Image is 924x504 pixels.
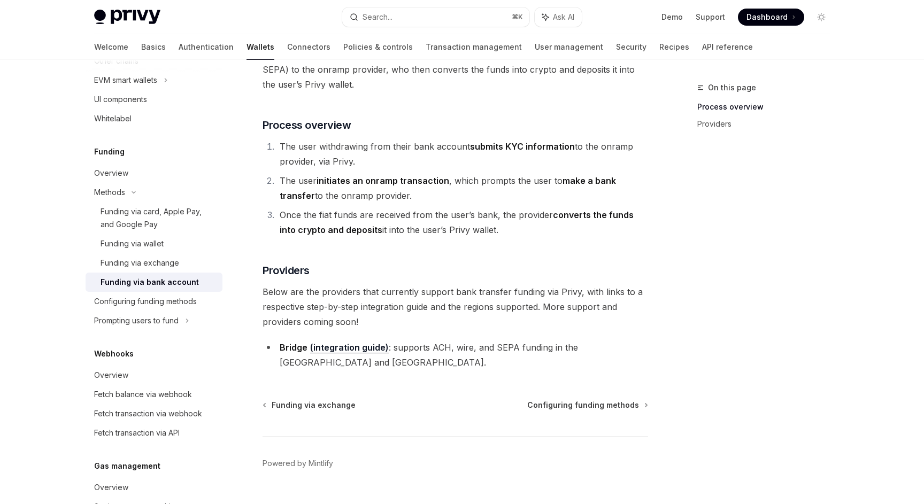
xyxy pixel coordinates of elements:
span: Configuring funding methods [527,400,639,410]
div: Overview [94,369,128,382]
a: UI components [86,90,222,109]
li: The user withdrawing from their bank account to the onramp provider, via Privy. [276,139,648,169]
a: Security [616,34,646,60]
div: Funding via exchange [101,257,179,269]
a: Funding via exchange [264,400,356,410]
a: Dashboard [738,9,804,26]
li: : supports ACH, wire, and SEPA funding in the [GEOGRAPHIC_DATA] and [GEOGRAPHIC_DATA]. [263,340,648,370]
div: Fetch transaction via webhook [94,407,202,420]
li: Once the fiat funds are received from the user’s bank, the provider it into the user’s Privy wallet. [276,207,648,237]
a: Whitelabel [86,109,222,128]
a: Wallets [247,34,274,60]
span: Dashboard [746,12,788,22]
button: Ask AI [535,7,582,27]
button: Search...⌘K [342,7,529,27]
span: Funding via exchange [272,400,356,410]
a: Authentication [179,34,234,60]
a: API reference [702,34,753,60]
a: Fetch transaction via webhook [86,404,222,423]
strong: initiates an onramp transaction [317,175,449,186]
div: Funding via wallet [101,237,164,250]
div: Overview [94,167,128,180]
a: (integration guide) [310,342,389,353]
a: Funding via wallet [86,234,222,253]
h5: Gas management [94,460,160,472]
h5: Webhooks [94,347,134,360]
a: User management [535,34,603,60]
div: Configuring funding methods [94,295,197,308]
a: Transaction management [426,34,522,60]
div: Overview [94,481,128,494]
div: Fetch transaction via API [94,427,180,439]
a: Basics [141,34,166,60]
a: Policies & controls [343,34,413,60]
a: Fetch transaction via API [86,423,222,443]
li: The user , which prompts the user to to the onramp provider. [276,173,648,203]
div: Funding via bank account [101,276,199,289]
span: The funding option enables users to convert fiat funds from their bank account into crypto. To fa... [263,32,648,92]
strong: submits KYC information [470,141,575,152]
a: Funding via card, Apple Pay, and Google Pay [86,202,222,234]
span: Providers [263,263,310,278]
a: Overview [86,366,222,385]
h5: Funding [94,145,125,158]
a: Fetch balance via webhook [86,385,222,404]
a: Welcome [94,34,128,60]
a: Configuring funding methods [527,400,647,410]
div: Fetch balance via webhook [94,388,192,401]
button: Toggle dark mode [813,9,830,26]
div: Funding via card, Apple Pay, and Google Pay [101,205,216,231]
a: Funding via bank account [86,273,222,292]
span: ⌘ K [512,13,523,21]
div: Search... [363,11,392,24]
a: Demo [661,12,683,22]
strong: Bridge [280,342,307,353]
a: Powered by Mintlify [263,458,333,469]
span: Below are the providers that currently support bank transfer funding via Privy, with links to a r... [263,284,648,329]
a: Process overview [697,98,838,115]
span: Ask AI [553,12,574,22]
img: light logo [94,10,160,25]
a: Providers [697,115,838,133]
span: Process overview [263,118,351,133]
div: Whitelabel [94,112,132,125]
div: UI components [94,93,147,106]
a: Recipes [659,34,689,60]
div: Prompting users to fund [94,314,179,327]
span: On this page [708,81,756,94]
a: Overview [86,478,222,497]
a: Connectors [287,34,330,60]
div: Methods [94,186,125,199]
a: Overview [86,164,222,183]
a: Configuring funding methods [86,292,222,311]
a: Funding via exchange [86,253,222,273]
div: EVM smart wallets [94,74,157,87]
a: Support [696,12,725,22]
